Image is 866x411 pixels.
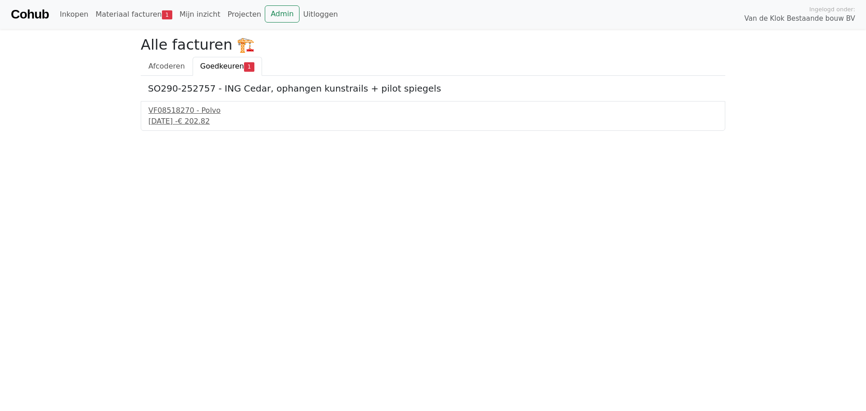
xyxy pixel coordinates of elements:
[148,105,718,127] a: VF08518270 - Polvo[DATE] -€ 202.82
[141,57,193,76] a: Afcoderen
[744,14,855,24] span: Van de Klok Bestaande bouw BV
[265,5,299,23] a: Admin
[809,5,855,14] span: Ingelogd onder:
[56,5,92,23] a: Inkopen
[141,36,725,53] h2: Alle facturen 🏗️
[224,5,265,23] a: Projecten
[148,62,185,70] span: Afcoderen
[148,83,718,94] h5: SO290-252757 - ING Cedar, ophangen kunstrails + pilot spiegels
[11,4,49,25] a: Cohub
[162,10,172,19] span: 1
[200,62,244,70] span: Goedkeuren
[176,5,224,23] a: Mijn inzicht
[193,57,262,76] a: Goedkeuren1
[244,62,254,71] span: 1
[148,116,718,127] div: [DATE] -
[92,5,176,23] a: Materiaal facturen1
[299,5,341,23] a: Uitloggen
[148,105,718,116] div: VF08518270 - Polvo
[178,117,210,125] span: € 202.82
